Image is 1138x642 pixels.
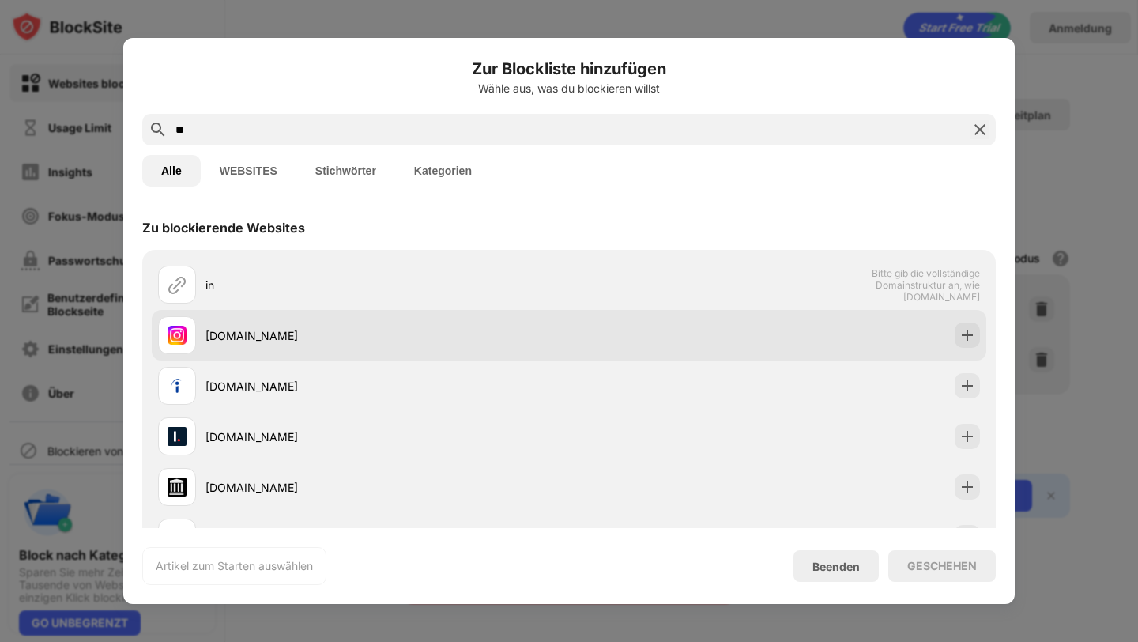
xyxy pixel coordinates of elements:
button: WEBSITES [201,155,296,187]
div: [DOMAIN_NAME] [205,378,569,395]
img: url.svg [168,275,187,294]
button: Kategorien [395,155,491,187]
div: GESCHEHEN [907,560,977,572]
div: in [205,277,569,293]
div: Zu blockierende Websites [142,220,305,236]
div: [DOMAIN_NAME] [205,429,569,445]
h6: Zur Blockliste hinzufügen [142,57,996,81]
div: Wähle aus, was du blockieren willst [142,82,996,95]
img: favicons [168,326,187,345]
img: search.svg [149,120,168,139]
img: favicons [168,376,187,395]
div: [DOMAIN_NAME] [205,479,569,496]
span: Bitte gib die vollständige Domainstruktur an, wie [DOMAIN_NAME] [817,267,980,303]
div: Artikel zum Starten auswählen [156,558,313,574]
div: [DOMAIN_NAME] [205,327,569,344]
img: favicons [168,478,187,497]
img: favicons [168,427,187,446]
img: search-close [970,120,989,139]
button: Stichwörter [296,155,395,187]
div: Beenden [812,560,860,573]
button: Alle [142,155,201,187]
